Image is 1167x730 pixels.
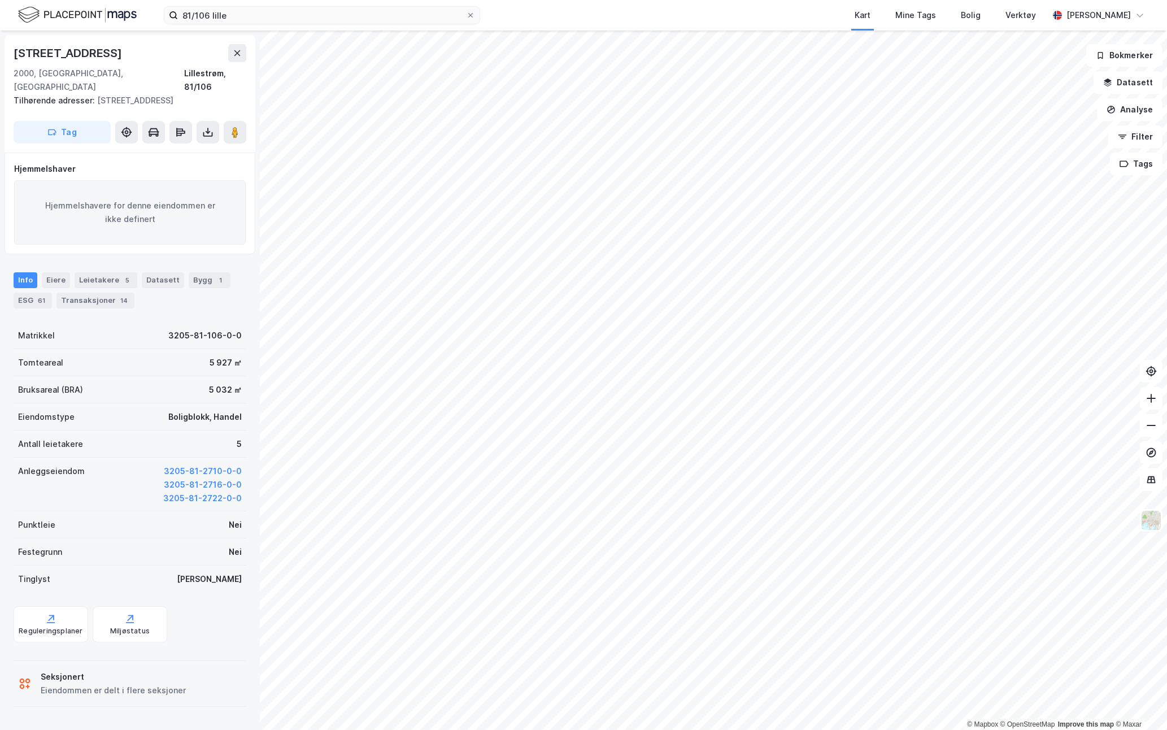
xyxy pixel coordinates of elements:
div: Antall leietakere [18,437,83,451]
div: 61 [36,295,47,306]
div: Nei [229,518,242,532]
div: Verktøy [1005,8,1036,22]
div: Kontrollprogram for chat [1111,676,1167,730]
div: Transaksjoner [56,293,134,308]
a: OpenStreetMap [1000,720,1055,728]
button: Bokmerker [1086,44,1162,67]
div: 5 [121,275,133,286]
div: [STREET_ADDRESS] [14,44,124,62]
div: Matrikkel [18,329,55,342]
button: Tag [14,121,111,144]
button: Tags [1110,153,1162,175]
div: [STREET_ADDRESS] [14,94,237,107]
div: Eiere [42,272,70,288]
div: Seksjonert [41,670,186,684]
div: Reguleringsplaner [19,627,82,636]
div: Anleggseiendom [18,464,85,478]
div: Tomteareal [18,356,63,370]
iframe: Chat Widget [1111,676,1167,730]
input: Søk på adresse, matrikkel, gårdeiere, leietakere eller personer [178,7,466,24]
div: 14 [118,295,130,306]
div: Bolig [961,8,981,22]
button: 3205-81-2710-0-0 [164,464,242,478]
div: Kart [855,8,870,22]
div: Lillestrøm, 81/106 [184,67,246,94]
button: 3205-81-2716-0-0 [164,478,242,492]
div: Datasett [142,272,184,288]
img: logo.f888ab2527a4732fd821a326f86c7f29.svg [18,5,137,25]
button: 3205-81-2722-0-0 [163,492,242,505]
div: Boligblokk, Handel [168,410,242,424]
div: [PERSON_NAME] [177,572,242,586]
div: Hjemmelshaver [14,162,246,176]
div: 5 927 ㎡ [210,356,242,370]
div: Mine Tags [895,8,936,22]
a: Improve this map [1058,720,1114,728]
div: Bruksareal (BRA) [18,383,83,397]
div: 1 [215,275,226,286]
div: 5 [237,437,242,451]
button: Analyse [1097,98,1162,121]
img: Z [1140,510,1162,531]
div: ESG [14,293,52,308]
div: 2000, [GEOGRAPHIC_DATA], [GEOGRAPHIC_DATA] [14,67,184,94]
button: Filter [1108,125,1162,148]
div: 3205-81-106-0-0 [168,329,242,342]
div: Hjemmelshavere for denne eiendommen er ikke definert [14,180,246,245]
div: Eiendomstype [18,410,75,424]
div: Punktleie [18,518,55,532]
div: Eiendommen er delt i flere seksjoner [41,684,186,697]
div: Tinglyst [18,572,50,586]
div: Festegrunn [18,545,62,559]
div: 5 032 ㎡ [209,383,242,397]
span: Tilhørende adresser: [14,95,97,105]
div: Leietakere [75,272,137,288]
button: Datasett [1094,71,1162,94]
div: [PERSON_NAME] [1066,8,1131,22]
div: Bygg [189,272,230,288]
div: Info [14,272,37,288]
div: Nei [229,545,242,559]
a: Mapbox [967,720,998,728]
div: Miljøstatus [110,627,150,636]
